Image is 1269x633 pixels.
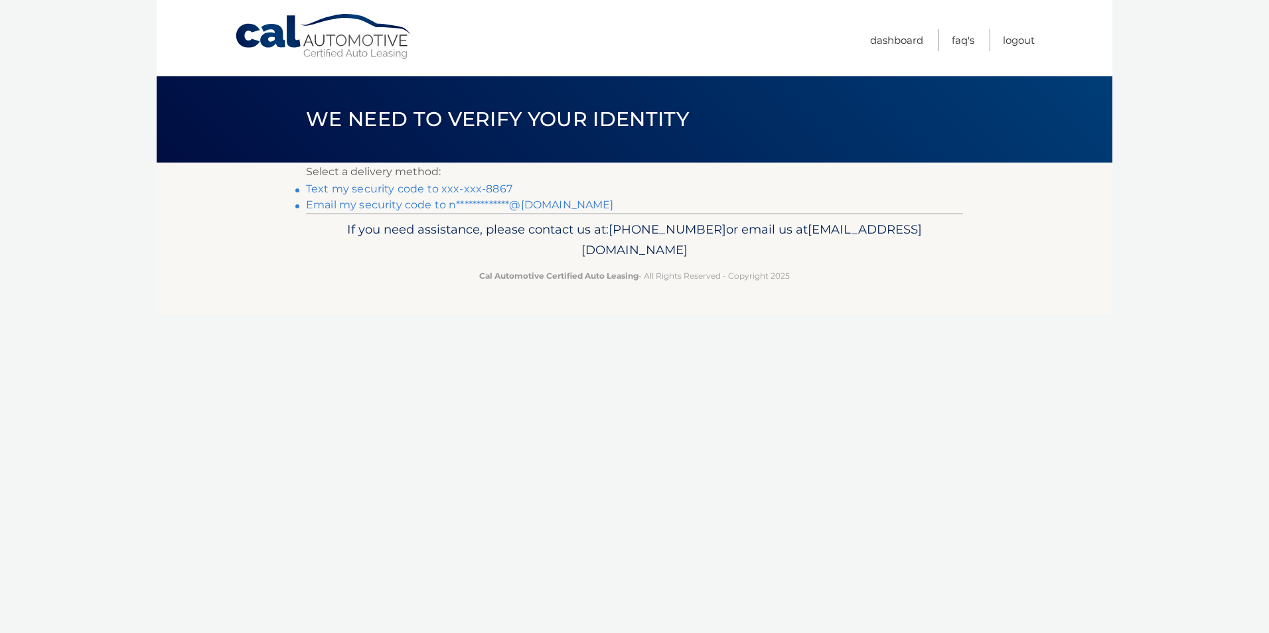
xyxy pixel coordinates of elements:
[306,107,689,131] span: We need to verify your identity
[315,219,954,261] p: If you need assistance, please contact us at: or email us at
[234,13,413,60] a: Cal Automotive
[1003,29,1035,51] a: Logout
[479,271,638,281] strong: Cal Automotive Certified Auto Leasing
[306,163,963,181] p: Select a delivery method:
[870,29,923,51] a: Dashboard
[609,222,726,237] span: [PHONE_NUMBER]
[306,182,512,195] a: Text my security code to xxx-xxx-8867
[315,269,954,283] p: - All Rights Reserved - Copyright 2025
[952,29,974,51] a: FAQ's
